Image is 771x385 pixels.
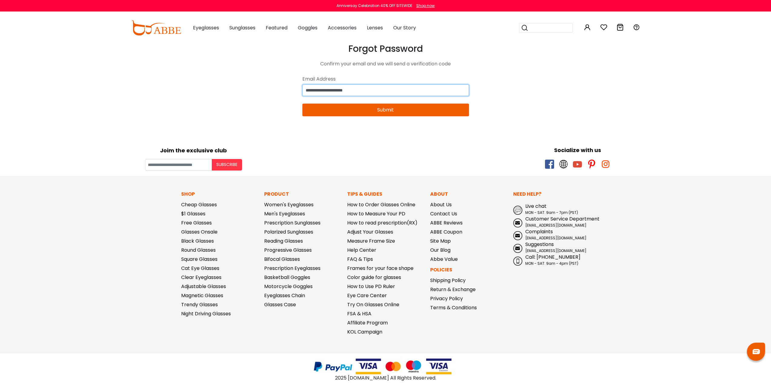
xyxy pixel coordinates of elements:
a: How to Measure Your PD [347,210,405,217]
span: Goggles [298,24,317,31]
button: Submit [302,104,469,116]
span: [EMAIL_ADDRESS][DOMAIN_NAME] [525,223,587,228]
p: Tips & Guides [347,191,424,198]
p: Product [264,191,341,198]
a: FAQ & Tips [347,256,373,263]
a: Free Glasses [181,219,212,226]
span: Featured [266,24,287,31]
a: Glasses Onsale [181,228,218,235]
span: [EMAIL_ADDRESS][DOMAIN_NAME] [525,248,587,253]
a: Eyeglasses Chain [264,292,305,299]
a: Bifocal Glasses [264,256,300,263]
span: Suggestions [525,241,554,248]
a: Trendy Glasses [181,301,218,308]
a: Try On Glasses Online [347,301,399,308]
a: Clear Eyeglasses [181,274,221,281]
span: Sunglasses [229,24,255,31]
a: Night Driving Glasses [181,310,231,317]
a: Prescription Eyeglasses [264,265,321,272]
p: Need Help? [513,191,590,198]
span: [EMAIL_ADDRESS][DOMAIN_NAME] [525,235,587,241]
a: FSA & HSA [347,310,371,317]
a: Abbe Value [430,256,458,263]
a: About Us [430,201,452,208]
a: Women's Eyeglasses [264,201,314,208]
a: Magnetic Glasses [181,292,223,299]
a: How to Order Glasses Online [347,201,415,208]
div: Joim the exclusive club [5,145,383,154]
span: Live chat [525,203,547,210]
span: instagram [601,160,610,169]
a: Frames for your face shape [347,265,414,272]
a: Basketball Goggles [264,274,310,281]
span: twitter [559,160,568,169]
div: Email Address [302,74,469,85]
a: Men's Eyeglasses [264,210,305,217]
span: youtube [573,160,582,169]
a: Help Center [347,247,376,254]
p: Policies [430,266,507,274]
img: payments [310,358,461,374]
img: abbeglasses.com [131,20,181,35]
a: ABBE Coupon [430,228,462,235]
button: Subscribe [212,159,242,171]
span: Call: [PHONE_NUMBER] [525,254,580,261]
a: Complaints [EMAIL_ADDRESS][DOMAIN_NAME] [513,228,590,241]
a: Live chat MON - SAT: 9am - 7pm (PST) [513,203,590,215]
a: Cheap Glasses [181,201,217,208]
div: Shop now [416,3,435,8]
a: Reading Glasses [264,237,303,244]
span: MON - SAT: 9am - 7pm (PST) [525,210,578,215]
span: pinterest [587,160,596,169]
span: Lenses [367,24,383,31]
span: MON - SAT: 9am - 4pm (PST) [525,261,578,266]
img: chat [753,349,760,354]
p: About [430,191,507,198]
a: Suggestions [EMAIL_ADDRESS][DOMAIN_NAME] [513,241,590,254]
span: Eyeglasses [193,24,219,31]
a: KOL Campaign [347,328,382,335]
a: Our Blog [430,247,450,254]
a: Shop now [413,3,435,8]
a: Square Glasses [181,256,218,263]
a: Cat Eye Glasses [181,265,219,272]
a: Polarized Sunglasses [264,228,313,235]
a: Adjustable Glasses [181,283,226,290]
a: Shipping Policy [430,277,466,284]
span: Complaints [525,228,553,235]
a: Black Glasses [181,237,214,244]
a: Progressive Glasses [264,247,312,254]
a: Motorcycle Goggles [264,283,313,290]
a: Return & Exchange [430,286,476,293]
div: Confirm your email and we will send a verification code [302,60,469,68]
input: Your email [145,159,212,171]
a: Privacy Policy [430,295,463,302]
a: How to read prescription(RX) [347,219,417,226]
a: Affiliate Program [347,319,388,326]
p: Shop [181,191,258,198]
span: Accessories [328,24,357,31]
span: Customer Service Department [525,215,600,222]
span: Our Story [393,24,416,31]
a: Site Map [430,237,451,244]
a: Round Glasses [181,247,216,254]
a: How to Use PD Ruler [347,283,395,290]
div: Socialize with us [389,146,767,154]
a: Eye Care Center [347,292,387,299]
span: facebook [545,160,554,169]
a: ABBE Reviews [430,219,463,226]
a: Measure Frame Size [347,237,395,244]
a: Customer Service Department [EMAIL_ADDRESS][DOMAIN_NAME] [513,215,590,228]
a: Terms & Conditions [430,304,477,311]
a: Contact Us [430,210,457,217]
h3: Forgot Password [302,43,469,54]
a: Glasses Case [264,301,296,308]
div: Anniversay Celebration 40% OFF SITEWIDE [337,3,412,8]
a: Color guide for glasses [347,274,401,281]
a: $1 Glasses [181,210,205,217]
a: Prescription Sunglasses [264,219,321,226]
a: Adjust Your Glasses [347,228,393,235]
a: Call: [PHONE_NUMBER] MON - SAT: 9am - 4pm (PST) [513,254,590,266]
